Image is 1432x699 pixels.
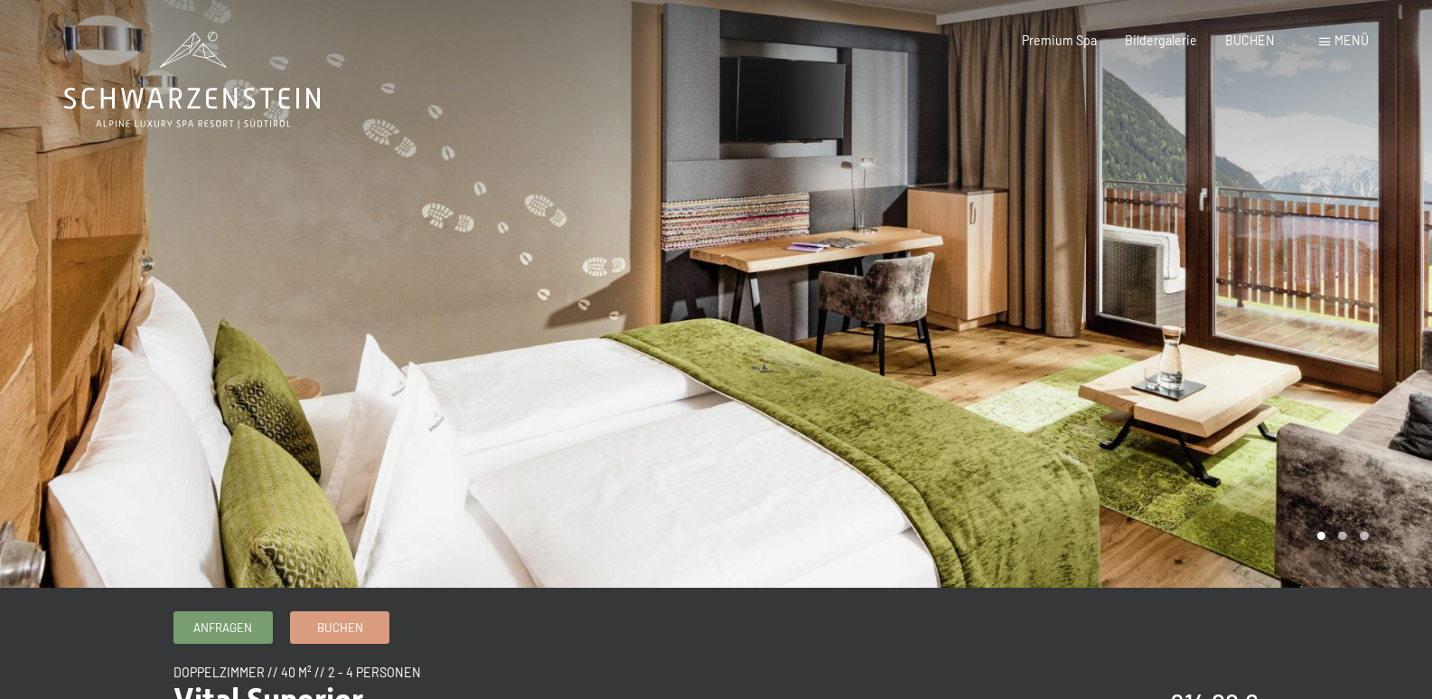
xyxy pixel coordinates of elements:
[174,612,272,642] a: Anfragen
[317,619,363,636] span: Buchen
[193,619,252,636] span: Anfragen
[291,612,388,642] a: Buchen
[1125,33,1197,48] a: Bildergalerie
[1334,33,1369,48] span: Menü
[1225,33,1275,48] a: BUCHEN
[1022,33,1097,48] a: Premium Spa
[173,665,421,680] span: Doppelzimmer // 40 m² // 2 - 4 Personen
